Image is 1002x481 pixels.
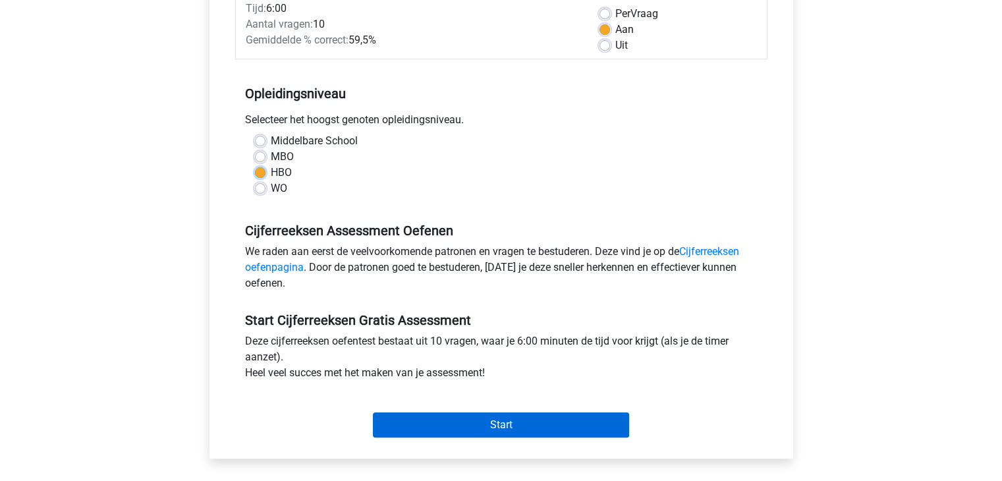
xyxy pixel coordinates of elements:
[236,1,590,16] div: 6:00
[246,2,266,14] span: Tijd:
[615,7,630,20] span: Per
[271,133,358,149] label: Middelbare School
[271,165,292,181] label: HBO
[235,112,767,133] div: Selecteer het hoogst genoten opleidingsniveau.
[236,32,590,48] div: 59,5%
[373,412,629,438] input: Start
[615,6,658,22] label: Vraag
[245,223,758,239] h5: Cijferreeksen Assessment Oefenen
[246,18,313,30] span: Aantal vragen:
[615,38,628,53] label: Uit
[235,244,767,297] div: We raden aan eerst de veelvoorkomende patronen en vragen te bestuderen. Deze vind je op de . Door...
[245,312,758,328] h5: Start Cijferreeksen Gratis Assessment
[236,16,590,32] div: 10
[615,22,634,38] label: Aan
[245,80,758,107] h5: Opleidingsniveau
[271,181,287,196] label: WO
[271,149,294,165] label: MBO
[246,34,348,46] span: Gemiddelde % correct:
[235,333,767,386] div: Deze cijferreeksen oefentest bestaat uit 10 vragen, waar je 6:00 minuten de tijd voor krijgt (als...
